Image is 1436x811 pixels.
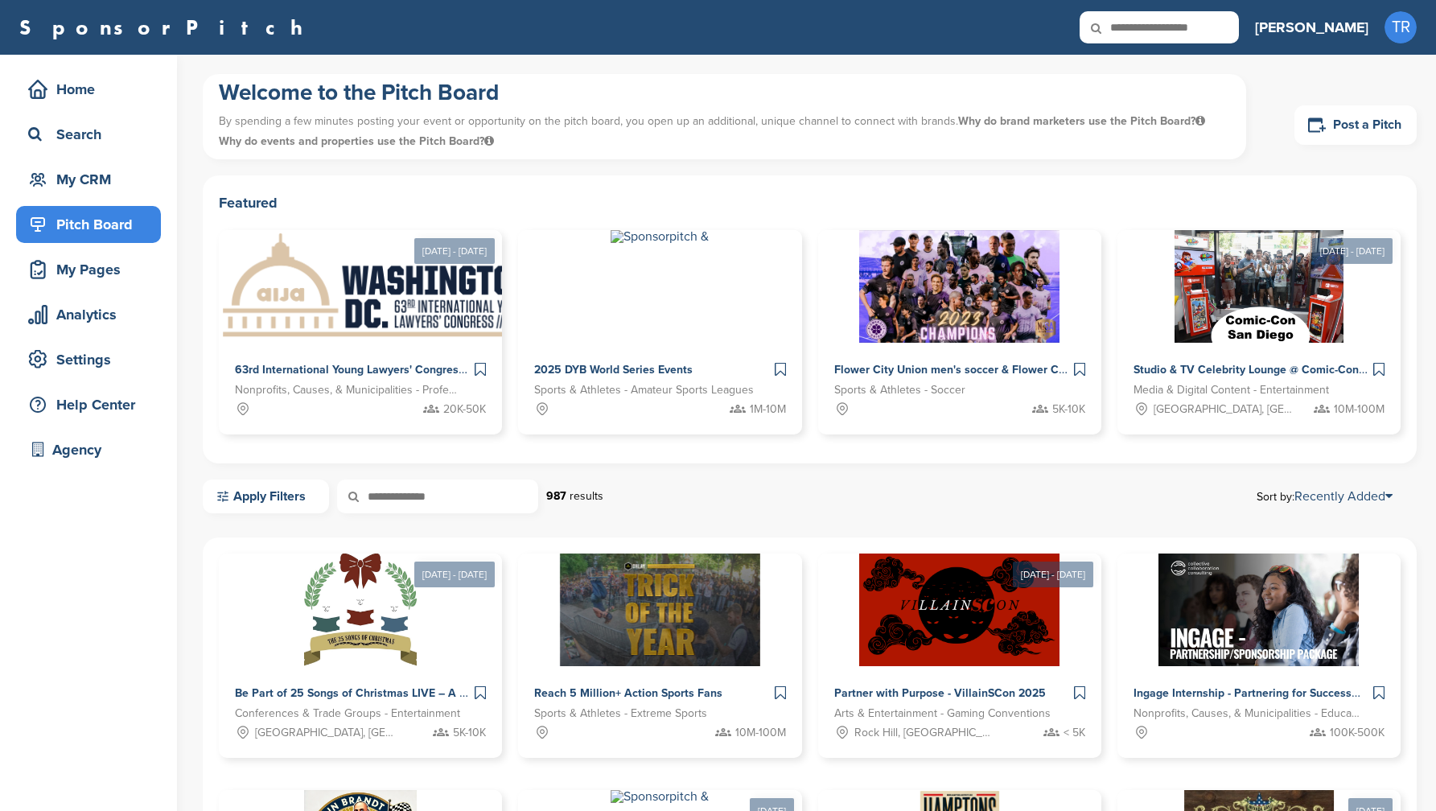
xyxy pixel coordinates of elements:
span: Sports & Athletes - Amateur Sports Leagues [534,381,754,399]
p: By spending a few minutes posting your event or opportunity on the pitch board, you open up an ad... [219,107,1230,155]
div: Analytics [24,300,161,329]
a: Search [16,116,161,153]
span: Conferences & Trade Groups - Entertainment [235,705,460,722]
span: Media & Digital Content - Entertainment [1134,381,1329,399]
a: Home [16,71,161,108]
img: Sponsorpitch & [304,554,417,666]
span: Why do brand marketers use the Pitch Board? [958,114,1205,128]
span: TR [1385,11,1417,43]
a: Agency [16,431,161,468]
div: [DATE] - [DATE] [1312,238,1393,264]
div: Help Center [24,390,161,419]
div: Agency [24,435,161,464]
img: Sponsorpitch & [1158,554,1359,666]
img: Sponsorpitch & [219,230,538,343]
img: Sponsorpitch & [859,554,1060,666]
a: Help Center [16,386,161,423]
span: [GEOGRAPHIC_DATA], [GEOGRAPHIC_DATA] [255,724,398,742]
div: [DATE] - [DATE] [414,238,495,264]
span: 2025 DYB World Series Events [534,363,693,377]
span: 5K-10K [453,724,486,742]
h3: [PERSON_NAME] [1255,16,1368,39]
span: Sports & Athletes - Soccer [834,381,965,399]
img: Sponsorpitch & [859,230,1060,343]
span: 20K-50K [443,401,486,418]
img: Sponsorpitch & [560,554,760,666]
span: results [570,489,603,503]
span: Sort by: [1257,490,1393,503]
span: Nonprofits, Causes, & Municipalities - Professional Development [235,381,462,399]
span: Flower City Union men's soccer & Flower City 1872 women's soccer [834,363,1185,377]
a: Settings [16,341,161,378]
img: Sponsorpitch & [611,790,709,803]
a: [DATE] - [DATE] Sponsorpitch & Studio & TV Celebrity Lounge @ Comic-Con [GEOGRAPHIC_DATA]. Over 3... [1117,204,1401,434]
a: [DATE] - [DATE] Sponsorpitch & Partner with Purpose - VillainSCon 2025 Arts & Entertainment - Gam... [818,528,1101,758]
span: 63rd International Young Lawyers' Congress [235,363,464,377]
div: Pitch Board [24,210,161,239]
span: [GEOGRAPHIC_DATA], [GEOGRAPHIC_DATA] [1154,401,1297,418]
div: Home [24,75,161,104]
span: Partner with Purpose - VillainSCon 2025 [834,686,1046,700]
div: Settings [24,345,161,374]
span: Rock Hill, [GEOGRAPHIC_DATA] [854,724,998,742]
a: Sponsorpitch & 2025 DYB World Series Events Sports & Athletes - Amateur Sports Leagues 1M-10M [518,230,801,434]
a: Pitch Board [16,206,161,243]
div: My Pages [24,255,161,284]
a: [PERSON_NAME] [1255,10,1368,45]
a: Sponsorpitch & Reach 5 Million+ Action Sports Fans Sports & Athletes - Extreme Sports 10M-100M [518,554,801,758]
a: Sponsorpitch & Flower City Union men's soccer & Flower City 1872 women's soccer Sports & Athletes... [818,230,1101,434]
span: 100K-500K [1330,724,1385,742]
span: Sports & Athletes - Extreme Sports [534,705,707,722]
span: Ingage Internship - Partnering for Success [1134,686,1352,700]
a: Recently Added [1294,488,1393,504]
a: My Pages [16,251,161,288]
span: Be Part of 25 Songs of Christmas LIVE – A Holiday Experience That Gives Back [235,686,646,700]
a: Post a Pitch [1294,105,1417,145]
h1: Welcome to the Pitch Board [219,78,1230,107]
span: 1M-10M [750,401,786,418]
img: Sponsorpitch & [1175,230,1343,343]
img: Sponsorpitch & [611,230,709,243]
a: Analytics [16,296,161,333]
strong: 987 [546,489,566,503]
a: [DATE] - [DATE] Sponsorpitch & Be Part of 25 Songs of Christmas LIVE – A Holiday Experience That ... [219,528,502,758]
div: [DATE] - [DATE] [414,562,495,587]
a: [DATE] - [DATE] Sponsorpitch & 63rd International Young Lawyers' Congress Nonprofits, Causes, & M... [219,204,502,434]
span: 10M-100M [735,724,786,742]
span: Nonprofits, Causes, & Municipalities - Education [1134,705,1360,722]
div: Search [24,120,161,149]
span: < 5K [1064,724,1085,742]
span: 10M-100M [1334,401,1385,418]
a: Sponsorpitch & Ingage Internship - Partnering for Success Nonprofits, Causes, & Municipalities - ... [1117,554,1401,758]
a: My CRM [16,161,161,198]
a: Apply Filters [203,480,329,513]
a: SponsorPitch [19,17,313,38]
span: 5K-10K [1052,401,1085,418]
div: My CRM [24,165,161,194]
span: Arts & Entertainment - Gaming Conventions [834,705,1051,722]
span: Reach 5 Million+ Action Sports Fans [534,686,722,700]
span: Why do events and properties use the Pitch Board? [219,134,494,148]
div: [DATE] - [DATE] [1013,562,1093,587]
h2: Featured [219,191,1401,214]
